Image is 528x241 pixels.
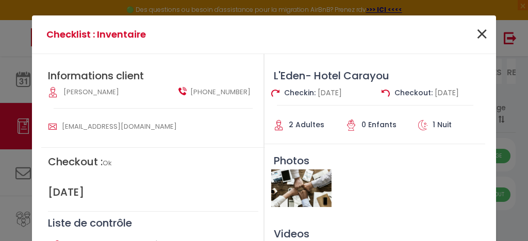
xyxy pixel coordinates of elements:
span: 0 Enfants [361,119,397,130]
h3: L'Eden- Hotel Carayou [265,70,485,82]
span: Checkout: [394,88,433,98]
img: check out [382,89,390,97]
h2: [DATE] [48,186,258,198]
img: check in [271,89,279,97]
span: × [475,19,488,50]
h3: Videos [265,228,485,240]
span: [PHONE_NUMBER] [190,87,251,97]
h3: Photos [265,154,485,167]
span: 2 Adultes [289,119,324,130]
span: 1 Nuit [433,119,452,130]
span: Ok [103,158,112,168]
img: user [178,87,187,95]
img: user [48,123,57,131]
span: [PERSON_NAME] [63,87,119,97]
button: Close [475,24,488,46]
span: [DATE] [318,88,342,98]
span: [DATE] [435,88,459,98]
h3: Liste de contrôle [48,217,258,229]
span: Checkin: [284,88,316,98]
h4: Checkout : [48,156,258,168]
h2: Informations client [48,70,258,82]
span: [EMAIL_ADDRESS][DOMAIN_NAME] [62,122,177,131]
h4: Checklist : Inventaire [46,27,327,42]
